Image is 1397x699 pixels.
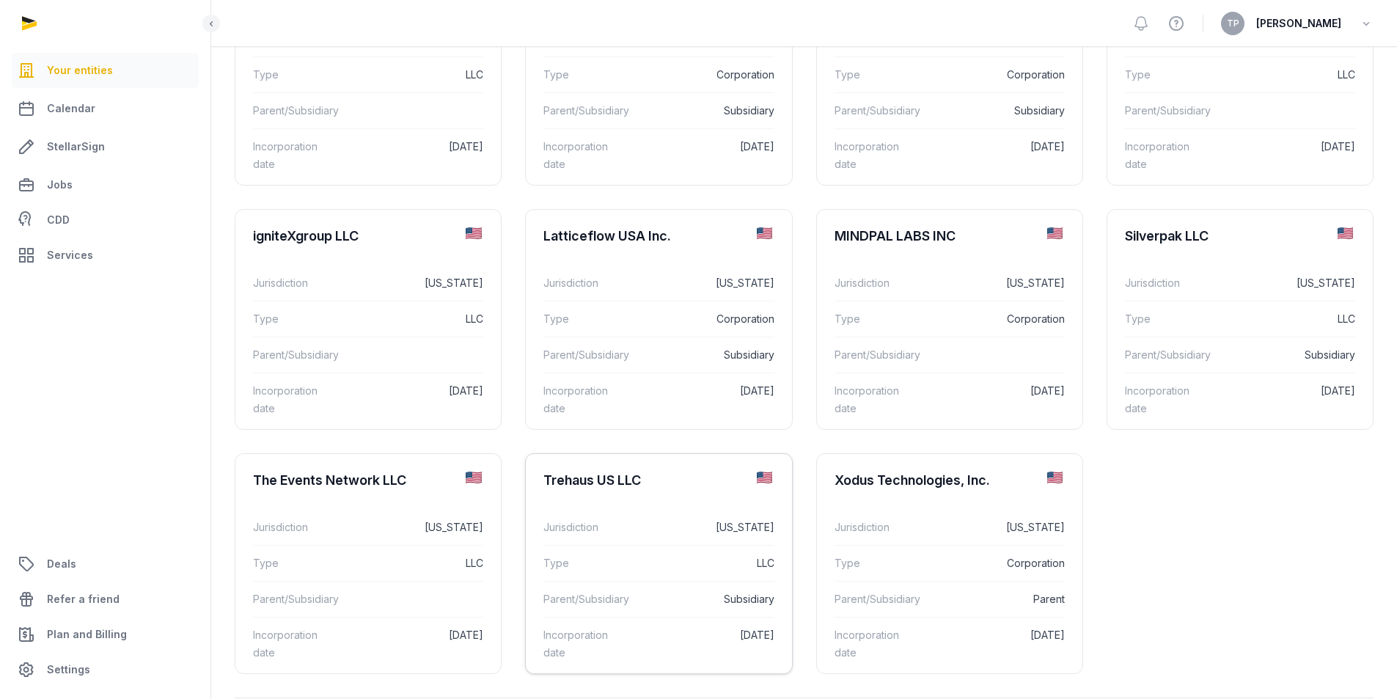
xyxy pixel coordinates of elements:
[934,274,1065,292] dd: [US_STATE]
[543,227,671,245] div: Latticeflow USA Inc.
[643,102,774,120] dd: Subsidiary
[352,138,483,173] dd: [DATE]
[643,626,774,662] dd: [DATE]
[543,102,631,120] dt: Parent/Subsidiary
[1338,227,1353,239] img: us.png
[47,176,73,194] span: Jobs
[934,138,1065,173] dd: [DATE]
[934,102,1065,120] dd: Subsidiary
[1125,102,1212,120] dt: Parent/Subsidiary
[835,102,922,120] dt: Parent/Subsidiary
[47,138,105,155] span: StellarSign
[352,66,483,84] dd: LLC
[835,66,922,84] dt: Type
[1224,382,1355,417] dd: [DATE]
[934,555,1065,572] dd: Corporation
[934,382,1065,417] dd: [DATE]
[47,626,127,643] span: Plan and Billing
[1324,629,1397,699] iframe: Chat Widget
[12,129,199,164] a: StellarSign
[643,555,774,572] dd: LLC
[934,66,1065,84] dd: Corporation
[253,472,406,489] div: The Events Network LLC
[835,138,922,173] dt: Incorporation date
[1227,19,1239,28] span: TP
[835,472,990,489] div: Xodus Technologies, Inc.
[1047,227,1063,239] img: us.png
[1125,310,1212,328] dt: Type
[1107,210,1373,438] a: Silverpak LLCJurisdiction[US_STATE]TypeLLCParent/SubsidiarySubsidiaryIncorporation date[DATE]
[543,138,631,173] dt: Incorporation date
[253,626,340,662] dt: Incorporation date
[352,310,483,328] dd: LLC
[12,167,199,202] a: Jobs
[835,626,922,662] dt: Incorporation date
[1125,66,1212,84] dt: Type
[12,546,199,582] a: Deals
[253,590,340,608] dt: Parent/Subsidiary
[253,66,340,84] dt: Type
[934,590,1065,608] dd: Parent
[543,626,631,662] dt: Incorporation date
[1125,138,1212,173] dt: Incorporation date
[543,382,631,417] dt: Incorporation date
[643,310,774,328] dd: Corporation
[934,626,1065,662] dd: [DATE]
[253,382,340,417] dt: Incorporation date
[253,519,340,536] dt: Jurisdiction
[12,582,199,617] a: Refer a friend
[12,91,199,126] a: Calendar
[643,66,774,84] dd: Corporation
[643,274,774,292] dd: [US_STATE]
[235,454,501,682] a: The Events Network LLCJurisdiction[US_STATE]TypeLLCParent/SubsidiaryIncorporation date[DATE]
[1125,274,1212,292] dt: Jurisdiction
[1047,472,1063,483] img: us.png
[352,626,483,662] dd: [DATE]
[526,454,791,682] a: Trehaus US LLCJurisdiction[US_STATE]TypeLLCParent/SubsidiarySubsidiaryIncorporation date[DATE]
[1224,66,1355,84] dd: LLC
[1224,274,1355,292] dd: [US_STATE]
[47,62,113,79] span: Your entities
[47,246,93,264] span: Services
[352,555,483,572] dd: LLC
[526,210,791,438] a: Latticeflow USA Inc.Jurisdiction[US_STATE]TypeCorporationParent/SubsidiarySubsidiaryIncorporation...
[835,274,922,292] dt: Jurisdiction
[835,382,922,417] dt: Incorporation date
[47,100,95,117] span: Calendar
[934,519,1065,536] dd: [US_STATE]
[466,472,481,483] img: us.png
[835,555,922,572] dt: Type
[934,310,1065,328] dd: Corporation
[1125,227,1209,245] div: Silverpak LLC
[643,519,774,536] dd: [US_STATE]
[1221,12,1244,35] button: TP
[352,519,483,536] dd: [US_STATE]
[757,227,772,239] img: us.png
[47,555,76,573] span: Deals
[253,227,359,245] div: igniteXgroup LLC
[235,210,501,438] a: igniteXgroup LLCJurisdiction[US_STATE]TypeLLCParent/SubsidiaryIncorporation date[DATE]
[1224,310,1355,328] dd: LLC
[352,274,483,292] dd: [US_STATE]
[835,519,922,536] dt: Jurisdiction
[466,227,481,239] img: us.png
[47,590,120,608] span: Refer a friend
[543,274,631,292] dt: Jurisdiction
[1224,138,1355,173] dd: [DATE]
[643,382,774,417] dd: [DATE]
[835,227,956,245] div: MINDPAL LABS INC
[12,617,199,652] a: Plan and Billing
[643,346,774,364] dd: Subsidiary
[835,310,922,328] dt: Type
[817,210,1082,438] a: MINDPAL LABS INCJurisdiction[US_STATE]TypeCorporationParent/SubsidiaryIncorporation date[DATE]
[253,346,340,364] dt: Parent/Subsidiary
[47,661,90,678] span: Settings
[643,138,774,173] dd: [DATE]
[253,555,340,572] dt: Type
[543,472,641,489] div: Trehaus US LLC
[253,138,340,173] dt: Incorporation date
[543,66,631,84] dt: Type
[835,590,922,608] dt: Parent/Subsidiary
[643,590,774,608] dd: Subsidiary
